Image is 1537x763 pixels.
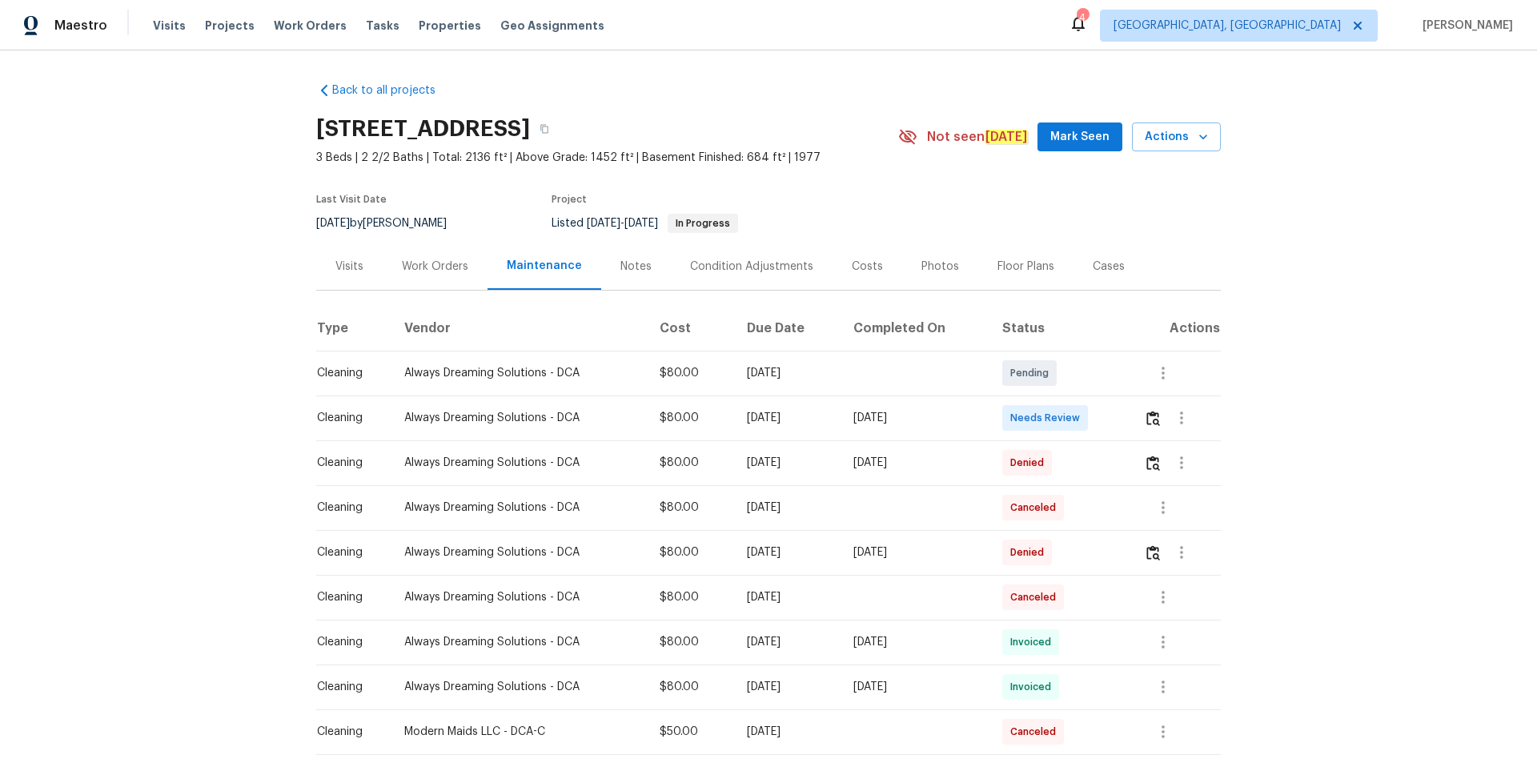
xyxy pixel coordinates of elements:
[316,150,898,166] span: 3 Beds | 2 2/2 Baths | Total: 2136 ft² | Above Grade: 1452 ft² | Basement Finished: 684 ft² | 1977
[747,410,827,426] div: [DATE]
[317,365,379,381] div: Cleaning
[404,410,634,426] div: Always Dreaming Solutions - DCA
[552,218,738,229] span: Listed
[853,544,977,560] div: [DATE]
[419,18,481,34] span: Properties
[1010,455,1050,471] span: Denied
[404,724,634,740] div: Modern Maids LLC - DCA-C
[1010,365,1055,381] span: Pending
[404,455,634,471] div: Always Dreaming Solutions - DCA
[841,306,990,351] th: Completed On
[1131,306,1221,351] th: Actions
[624,218,658,229] span: [DATE]
[404,679,634,695] div: Always Dreaming Solutions - DCA
[317,500,379,516] div: Cleaning
[507,258,582,274] div: Maintenance
[747,544,827,560] div: [DATE]
[1010,634,1057,650] span: Invoiced
[1050,127,1110,147] span: Mark Seen
[1037,122,1122,152] button: Mark Seen
[747,365,827,381] div: [DATE]
[1093,259,1125,275] div: Cases
[1144,533,1162,572] button: Review Icon
[660,634,721,650] div: $80.00
[391,306,647,351] th: Vendor
[660,500,721,516] div: $80.00
[1077,10,1088,26] div: 4
[1010,410,1086,426] span: Needs Review
[989,306,1131,351] th: Status
[620,259,652,275] div: Notes
[660,410,721,426] div: $80.00
[997,259,1054,275] div: Floor Plans
[316,82,470,98] a: Back to all projects
[316,214,466,233] div: by [PERSON_NAME]
[587,218,658,229] span: -
[316,306,391,351] th: Type
[660,724,721,740] div: $50.00
[747,455,827,471] div: [DATE]
[853,410,977,426] div: [DATE]
[853,634,977,650] div: [DATE]
[660,589,721,605] div: $80.00
[985,130,1028,144] em: [DATE]
[316,195,387,204] span: Last Visit Date
[317,544,379,560] div: Cleaning
[1144,399,1162,437] button: Review Icon
[660,365,721,381] div: $80.00
[153,18,186,34] span: Visits
[335,259,363,275] div: Visits
[404,544,634,560] div: Always Dreaming Solutions - DCA
[647,306,734,351] th: Cost
[1010,724,1062,740] span: Canceled
[404,365,634,381] div: Always Dreaming Solutions - DCA
[366,20,399,31] span: Tasks
[587,218,620,229] span: [DATE]
[690,259,813,275] div: Condition Adjustments
[1010,544,1050,560] span: Denied
[404,634,634,650] div: Always Dreaming Solutions - DCA
[404,500,634,516] div: Always Dreaming Solutions - DCA
[660,455,721,471] div: $80.00
[747,500,827,516] div: [DATE]
[1146,411,1160,426] img: Review Icon
[921,259,959,275] div: Photos
[1010,589,1062,605] span: Canceled
[317,589,379,605] div: Cleaning
[316,218,350,229] span: [DATE]
[1146,545,1160,560] img: Review Icon
[530,114,559,143] button: Copy Address
[747,679,827,695] div: [DATE]
[317,410,379,426] div: Cleaning
[317,679,379,695] div: Cleaning
[1145,127,1208,147] span: Actions
[1416,18,1513,34] span: [PERSON_NAME]
[205,18,255,34] span: Projects
[274,18,347,34] span: Work Orders
[552,195,587,204] span: Project
[317,455,379,471] div: Cleaning
[660,544,721,560] div: $80.00
[317,634,379,650] div: Cleaning
[1132,122,1221,152] button: Actions
[747,589,827,605] div: [DATE]
[402,259,468,275] div: Work Orders
[1146,456,1160,471] img: Review Icon
[853,455,977,471] div: [DATE]
[747,634,827,650] div: [DATE]
[927,129,1028,145] span: Not seen
[747,724,827,740] div: [DATE]
[1010,500,1062,516] span: Canceled
[54,18,107,34] span: Maestro
[1144,444,1162,482] button: Review Icon
[734,306,840,351] th: Due Date
[853,679,977,695] div: [DATE]
[669,219,736,228] span: In Progress
[852,259,883,275] div: Costs
[1010,679,1057,695] span: Invoiced
[317,724,379,740] div: Cleaning
[404,589,634,605] div: Always Dreaming Solutions - DCA
[660,679,721,695] div: $80.00
[500,18,604,34] span: Geo Assignments
[1114,18,1341,34] span: [GEOGRAPHIC_DATA], [GEOGRAPHIC_DATA]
